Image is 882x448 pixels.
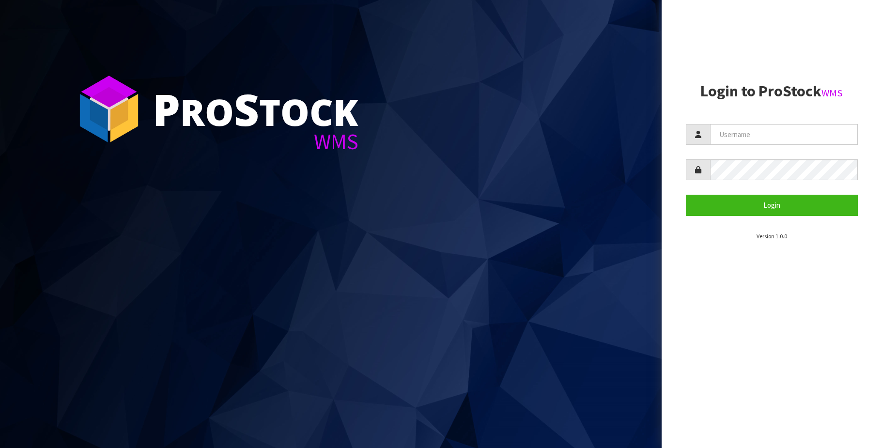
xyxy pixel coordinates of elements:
[153,79,180,139] span: P
[153,131,358,153] div: WMS
[234,79,259,139] span: S
[757,232,787,240] small: Version 1.0.0
[686,83,858,100] h2: Login to ProStock
[153,87,358,131] div: ro tock
[686,195,858,216] button: Login
[73,73,145,145] img: ProStock Cube
[710,124,858,145] input: Username
[821,87,843,99] small: WMS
